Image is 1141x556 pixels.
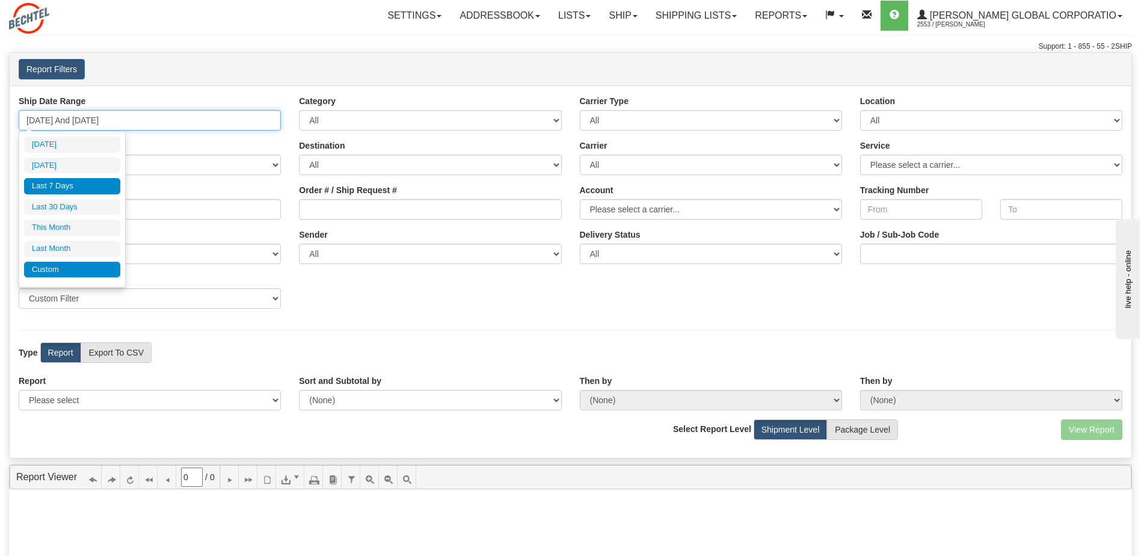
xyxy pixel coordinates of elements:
label: Type [19,347,38,359]
label: Order # / Ship Request # [299,184,397,196]
a: [PERSON_NAME] Global Corporatio 2553 / [PERSON_NAME] [908,1,1131,31]
label: Export To CSV [81,342,152,363]
li: Custom [24,262,120,278]
li: This Month [24,220,120,236]
input: From [860,199,982,220]
label: Location [860,95,895,107]
iframe: chat widget [1113,217,1140,339]
label: Report [19,375,46,387]
span: 2553 / [PERSON_NAME] [917,19,1007,31]
li: [DATE] [24,158,120,174]
a: Report Viewer [16,472,77,482]
label: Sender [299,229,327,241]
a: Ship [600,1,646,31]
a: Shipping lists [647,1,746,31]
li: Last Month [24,241,120,257]
label: Job / Sub-Job Code [860,229,939,241]
li: Last 7 Days [24,178,120,194]
label: Destination [299,140,345,152]
input: To [1000,199,1122,220]
label: Shipment Level [754,419,828,440]
span: / [205,471,208,483]
label: Category [299,95,336,107]
a: Addressbook [451,1,549,31]
label: Account [580,184,614,196]
label: Then by [860,375,893,387]
div: Support: 1 - 855 - 55 - 2SHIP [9,42,1132,52]
span: [PERSON_NAME] Global Corporatio [927,10,1116,20]
label: Then by [580,375,612,387]
label: Sort and Subtotal by [299,375,381,387]
select: Please ensure data set in report has been RECENTLY tracked from your Shipment History [580,244,842,264]
label: Service [860,140,890,152]
button: View Report [1061,419,1122,440]
li: Last 30 Days [24,199,120,215]
span: 0 [210,471,215,483]
label: Carrier [580,140,607,152]
a: Lists [549,1,600,31]
a: Reports [746,1,816,31]
button: Report Filters [19,59,85,79]
label: Tracking Number [860,184,929,196]
div: live help - online [9,10,111,19]
label: Carrier Type [580,95,629,107]
label: Report [40,342,81,363]
li: [DATE] [24,137,120,153]
img: logo2553.jpg [9,3,49,34]
label: Ship Date Range [19,95,85,107]
a: Settings [378,1,451,31]
label: Please ensure data set in report has been RECENTLY tracked from your Shipment History [580,229,641,241]
label: Select Report Level [673,423,751,435]
label: Package Level [827,419,898,440]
